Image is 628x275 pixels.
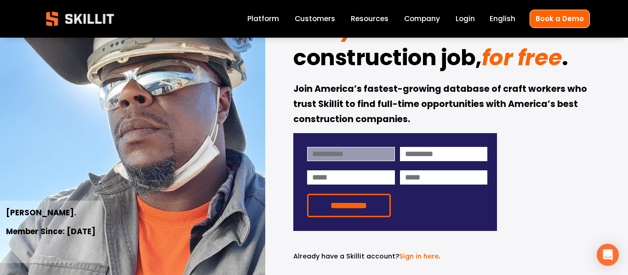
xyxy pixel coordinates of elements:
[351,13,388,25] a: folder dropdown
[562,41,568,79] strong: .
[341,13,473,44] em: your dream
[247,13,279,25] a: Platform
[293,252,399,261] span: Already have a Skillit account?
[38,5,122,33] img: Skillit
[293,11,341,49] strong: Find
[293,82,589,127] strong: Join America’s fastest-growing database of craft workers who trust Skillit to find full-time oppo...
[404,13,440,25] a: Company
[456,13,475,25] a: Login
[6,225,96,239] strong: Member Since: [DATE]
[530,10,590,28] a: Book a Demo
[490,13,515,24] span: English
[293,251,497,262] p: .
[399,252,439,261] a: Sign in here
[295,13,335,25] a: Customers
[490,13,515,25] div: language picker
[482,42,562,73] em: for free
[597,244,619,266] div: Open Intercom Messenger
[351,13,388,24] span: Resources
[6,207,76,220] strong: [PERSON_NAME].
[293,41,482,79] strong: construction job,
